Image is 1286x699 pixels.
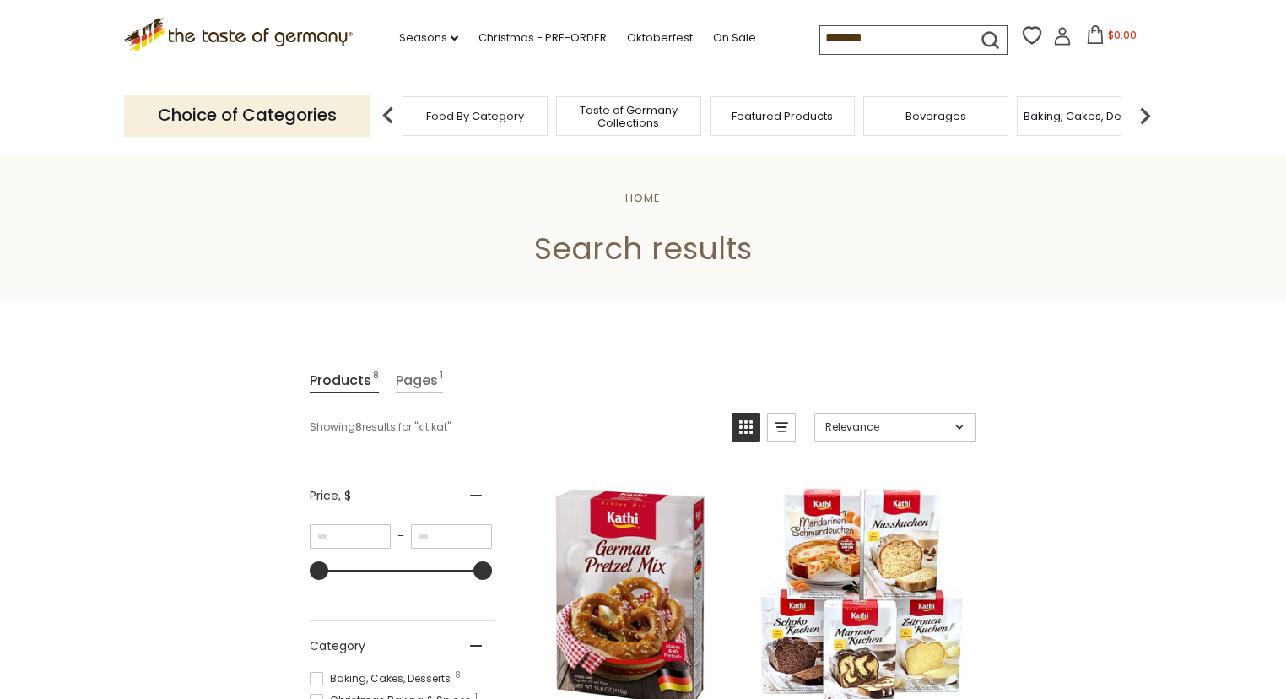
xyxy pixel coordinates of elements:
div: Showing results for " " [310,413,719,442]
a: Food By Category [426,110,524,122]
a: Home [625,190,661,206]
a: View list mode [767,413,796,442]
a: Seasons [399,29,458,47]
b: 8 [355,420,362,435]
span: – [391,528,411,544]
a: Beverages [905,110,966,122]
a: Christmas - PRE-ORDER [478,29,607,47]
span: Relevance [825,420,949,435]
a: Sort options [814,413,976,442]
span: Category [310,637,365,655]
span: $0.00 [1108,28,1137,42]
img: previous arrow [371,99,405,133]
a: View Pages Tab [396,369,443,393]
input: Minimum value [310,524,391,549]
span: 8 [373,369,379,392]
p: Choice of Categories [124,95,370,136]
img: next arrow [1128,99,1162,133]
a: Taste of Germany Collections [561,104,696,129]
a: View Products Tab [310,369,379,393]
a: Featured Products [732,110,833,122]
input: Maximum value [411,524,492,549]
a: Baking, Cakes, Desserts [1024,110,1154,122]
span: , $ [338,487,351,504]
a: Oktoberfest [627,29,693,47]
span: 1 [440,369,443,392]
span: Baking, Cakes, Desserts [310,671,456,686]
button: $0.00 [1075,25,1147,51]
h1: Search results [52,230,1234,268]
span: 8 [455,671,461,680]
a: View grid mode [732,413,760,442]
span: Price [310,487,351,505]
a: On Sale [713,29,756,47]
